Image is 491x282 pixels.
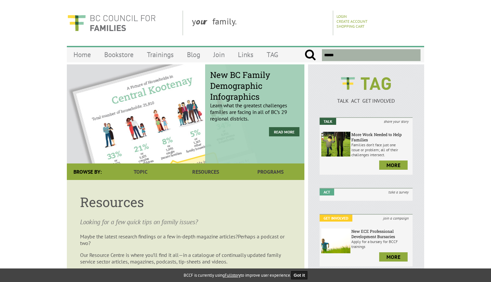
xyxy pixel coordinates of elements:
[384,189,413,195] i: take a survey
[336,24,365,29] a: Shopping Cart
[67,11,156,35] img: BC Council for FAMILIES
[225,272,241,278] a: Fullstory
[320,215,352,222] em: Get Involved
[67,47,98,62] a: Home
[196,16,212,27] strong: our
[336,14,347,19] a: Login
[351,229,411,239] h6: New ECE Professional Development Bursaries
[379,215,413,222] i: join a campaign
[320,118,336,125] em: Talk
[351,142,411,157] p: Families don’t face just one issue or problem; all of their challenges intersect.
[80,193,291,211] h1: Resources
[207,47,231,62] a: Join
[269,127,299,136] a: Read more
[80,233,285,246] span: Perhaps a podcast or two?
[351,239,411,249] p: Apply for a bursary for BCCF trainings
[108,163,173,180] a: Topic
[260,47,285,62] a: TAG
[238,163,303,180] a: Programs
[336,19,368,24] a: Create Account
[173,163,238,180] a: Resources
[80,217,291,227] p: Looking for a few quick tips on family issues?
[67,163,108,180] div: Browse By:
[320,97,413,104] p: TALK ACT GET INVOLVED
[320,189,334,195] em: Act
[379,252,408,262] a: more
[231,47,260,62] a: Links
[98,47,140,62] a: Bookstore
[291,271,308,279] button: Got it
[80,233,291,246] p: Maybe the latest research findings or a few in-depth magazine articles?
[351,132,411,142] h6: More Work Needed to Help Families
[336,71,396,96] img: BCCF's TAG Logo
[379,160,408,170] a: more
[187,11,333,35] div: y family.
[320,91,413,104] a: TALK ACT GET INVOLVED
[210,69,299,102] span: New BC Family Demographic Infographics
[180,47,207,62] a: Blog
[380,118,413,125] i: share your story
[304,49,316,61] input: Submit
[80,252,291,265] p: Our Resource Centre is where you’ll find it all—in a catalogue of continually updated family serv...
[140,47,180,62] a: Trainings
